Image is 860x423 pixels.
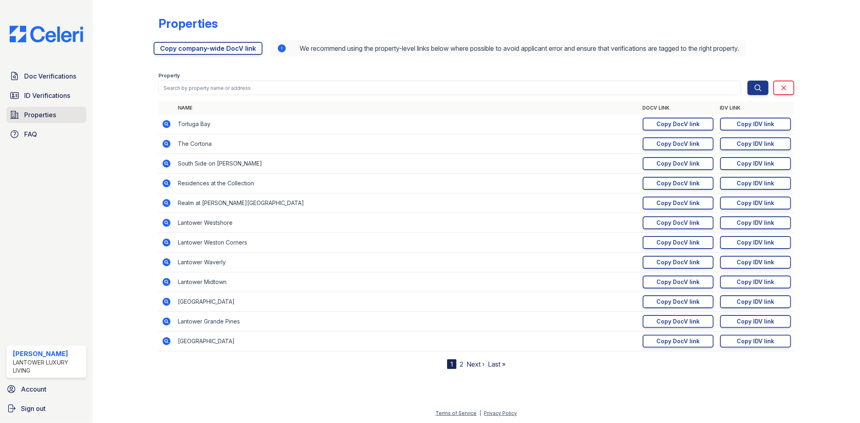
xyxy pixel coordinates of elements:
div: Copy IDV link [737,120,774,128]
a: Copy IDV link [720,157,791,170]
div: Copy IDV link [737,219,774,227]
span: Doc Verifications [24,71,76,81]
span: ID Verifications [24,91,70,100]
a: Copy IDV link [720,256,791,269]
td: South Side on [PERSON_NAME] [175,154,639,174]
td: Lantower Waverly [175,253,639,272]
td: Lantower Midtown [175,272,639,292]
span: Properties [24,110,56,120]
th: Name [175,102,639,114]
a: Copy IDV link [720,177,791,190]
div: Copy IDV link [737,298,774,306]
div: Copy IDV link [737,140,774,148]
div: Copy DocV link [656,278,700,286]
a: ID Verifications [6,87,86,104]
th: DocV Link [639,102,717,114]
a: Next › [466,360,485,368]
td: Residences at the Collection [175,174,639,193]
div: Copy DocV link [656,317,700,326]
a: Copy IDV link [720,295,791,308]
td: [GEOGRAPHIC_DATA] [175,332,639,351]
div: 1 [447,359,456,369]
div: Lantower Luxury Living [13,359,83,375]
a: Terms of Service [436,410,477,416]
a: Copy DocV link [643,295,714,308]
div: [PERSON_NAME] [13,349,83,359]
div: Copy IDV link [737,199,774,207]
a: Doc Verifications [6,68,86,84]
a: Copy IDV link [720,335,791,348]
a: Account [3,381,90,397]
div: | [480,410,481,416]
td: Lantower Weston Corners [175,233,639,253]
a: Copy DocV link [643,197,714,209]
a: Copy DocV link [643,236,714,249]
a: Copy DocV link [643,256,714,269]
div: Copy IDV link [737,317,774,326]
a: Copy IDV link [720,137,791,150]
a: Copy DocV link [643,276,714,288]
a: Copy IDV link [720,118,791,131]
a: Copy DocV link [643,177,714,190]
span: Account [21,384,46,394]
td: The Cortona [175,134,639,154]
td: Realm at [PERSON_NAME][GEOGRAPHIC_DATA] [175,193,639,213]
div: Copy DocV link [656,337,700,345]
a: Copy DocV link [643,315,714,328]
div: Copy IDV link [737,258,774,266]
a: Copy DocV link [643,137,714,150]
div: Copy IDV link [737,179,774,187]
th: IDV Link [717,102,794,114]
div: Copy IDV link [737,278,774,286]
a: Copy DocV link [643,118,714,131]
div: We recommend using the property-level links below where possible to avoid applicant error and ens... [271,40,745,56]
div: Copy DocV link [656,238,700,247]
a: 2 [460,360,463,368]
a: Properties [6,107,86,123]
a: Copy DocV link [643,216,714,229]
a: Copy IDV link [720,276,791,288]
div: Copy IDV link [737,337,774,345]
td: Tortuga Bay [175,114,639,134]
a: Copy company-wide DocV link [154,42,262,55]
div: Copy DocV link [656,199,700,207]
div: Properties [158,16,218,31]
div: Copy DocV link [656,120,700,128]
img: CE_Logo_Blue-a8612792a0a2168367f1c8372b55b34899dd931a85d93a1a3d3e32e68fde9ad4.png [3,26,90,42]
td: [GEOGRAPHIC_DATA] [175,292,639,312]
span: FAQ [24,129,37,139]
div: Copy DocV link [656,160,700,168]
td: Lantower Grande Pines [175,312,639,332]
div: Copy DocV link [656,140,700,148]
div: Copy DocV link [656,219,700,227]
div: Copy DocV link [656,258,700,266]
div: Copy DocV link [656,179,700,187]
span: Sign out [21,404,46,413]
a: Copy DocV link [643,335,714,348]
a: Copy IDV link [720,236,791,249]
div: Copy IDV link [737,238,774,247]
a: Privacy Policy [484,410,517,416]
a: Copy IDV link [720,315,791,328]
a: Last » [488,360,506,368]
a: FAQ [6,126,86,142]
td: Lantower Westshore [175,213,639,233]
a: Copy IDV link [720,197,791,209]
label: Property [158,73,180,79]
input: Search by property name or address [158,81,741,95]
a: Sign out [3,400,90,417]
a: Copy IDV link [720,216,791,229]
div: Copy IDV link [737,160,774,168]
a: Copy DocV link [643,157,714,170]
div: Copy DocV link [656,298,700,306]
